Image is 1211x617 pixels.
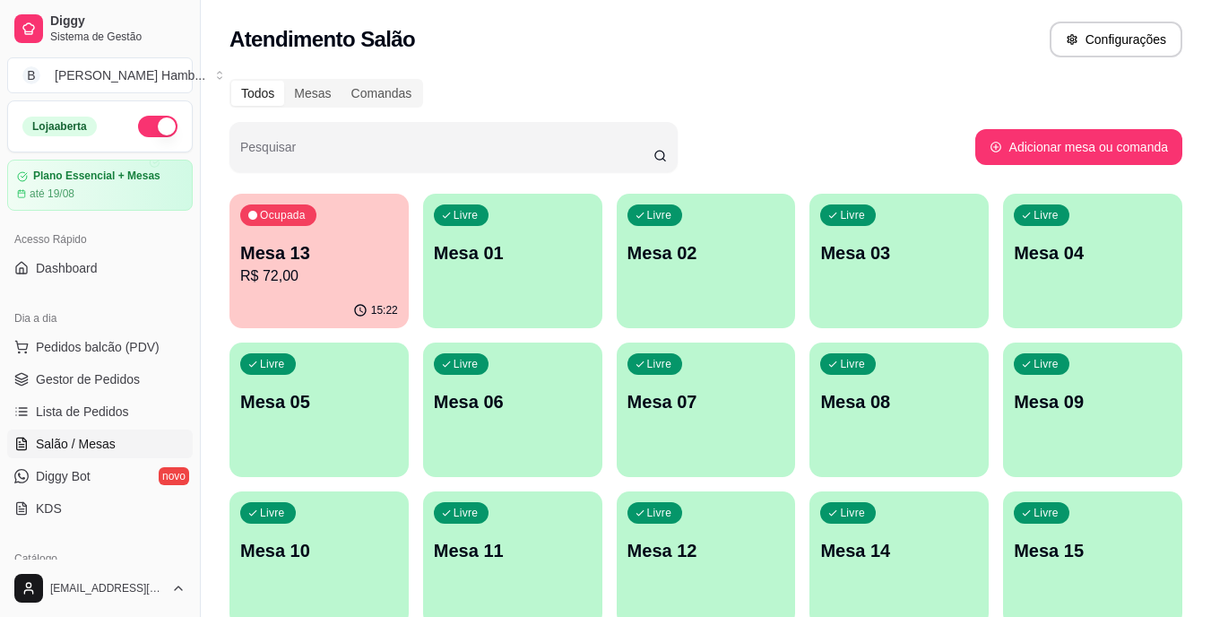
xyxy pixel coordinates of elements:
[36,500,62,517] span: KDS
[284,81,341,106] div: Mesas
[627,538,785,563] p: Mesa 12
[7,333,193,361] button: Pedidos balcão (PDV)
[617,194,796,328] button: LivreMesa 02
[260,506,285,520] p: Livre
[454,208,479,222] p: Livre
[627,240,785,265] p: Mesa 02
[240,538,398,563] p: Mesa 10
[434,240,592,265] p: Mesa 01
[1034,506,1059,520] p: Livre
[434,389,592,414] p: Mesa 06
[7,430,193,458] a: Salão / Mesas
[260,208,306,222] p: Ocupada
[240,265,398,287] p: R$ 72,00
[50,13,186,30] span: Diggy
[7,57,193,93] button: Select a team
[7,365,193,394] a: Gestor de Pedidos
[1034,208,1059,222] p: Livre
[55,66,205,84] div: [PERSON_NAME] Hamb ...
[454,506,479,520] p: Livre
[7,544,193,573] div: Catálogo
[7,567,193,610] button: [EMAIL_ADDRESS][DOMAIN_NAME]
[434,538,592,563] p: Mesa 11
[7,160,193,211] a: Plano Essencial + Mesasaté 19/08
[36,467,91,485] span: Diggy Bot
[229,194,409,328] button: OcupadaMesa 13R$ 72,0015:22
[36,259,98,277] span: Dashboard
[30,187,74,201] article: até 19/08
[36,338,160,356] span: Pedidos balcão (PDV)
[240,145,653,163] input: Pesquisar
[36,435,116,453] span: Salão / Mesas
[617,343,796,477] button: LivreMesa 07
[7,7,193,50] a: DiggySistema de Gestão
[647,506,672,520] p: Livre
[647,357,672,371] p: Livre
[423,343,602,477] button: LivreMesa 06
[229,343,409,477] button: LivreMesa 05
[22,117,97,136] div: Loja aberta
[7,494,193,523] a: KDS
[7,254,193,282] a: Dashboard
[231,81,284,106] div: Todos
[647,208,672,222] p: Livre
[22,66,40,84] span: B
[454,357,479,371] p: Livre
[627,389,785,414] p: Mesa 07
[342,81,422,106] div: Comandas
[840,208,865,222] p: Livre
[820,240,978,265] p: Mesa 03
[840,506,865,520] p: Livre
[820,389,978,414] p: Mesa 08
[229,25,415,54] h2: Atendimento Salão
[7,304,193,333] div: Dia a dia
[809,194,989,328] button: LivreMesa 03
[7,462,193,491] a: Diggy Botnovo
[1003,194,1182,328] button: LivreMesa 04
[1050,22,1182,57] button: Configurações
[1014,389,1172,414] p: Mesa 09
[7,397,193,426] a: Lista de Pedidos
[1014,538,1172,563] p: Mesa 15
[975,129,1182,165] button: Adicionar mesa ou comanda
[371,303,398,317] p: 15:22
[50,581,164,595] span: [EMAIL_ADDRESS][DOMAIN_NAME]
[423,194,602,328] button: LivreMesa 01
[1014,240,1172,265] p: Mesa 04
[138,116,177,137] button: Alterar Status
[1034,357,1059,371] p: Livre
[33,169,160,183] article: Plano Essencial + Mesas
[260,357,285,371] p: Livre
[50,30,186,44] span: Sistema de Gestão
[840,357,865,371] p: Livre
[7,225,193,254] div: Acesso Rápido
[36,370,140,388] span: Gestor de Pedidos
[240,389,398,414] p: Mesa 05
[36,403,129,421] span: Lista de Pedidos
[1003,343,1182,477] button: LivreMesa 09
[240,240,398,265] p: Mesa 13
[820,538,978,563] p: Mesa 14
[809,343,989,477] button: LivreMesa 08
